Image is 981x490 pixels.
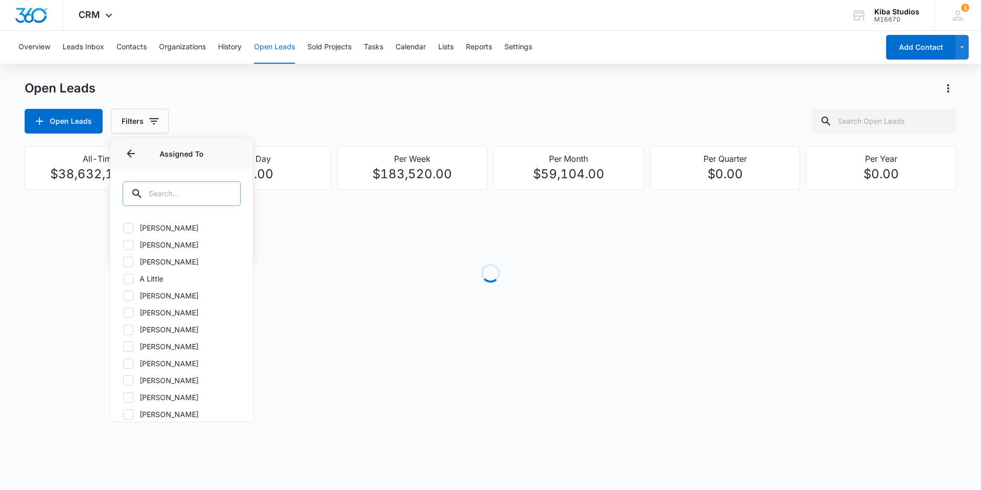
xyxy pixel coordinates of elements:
[123,222,241,233] label: [PERSON_NAME]
[31,165,168,183] p: $38,632,170.11
[813,153,950,165] p: Per Year
[344,153,481,165] p: Per Week
[218,31,242,64] button: History
[111,109,169,134] button: Filters
[940,80,956,97] button: Actions
[188,165,325,183] p: $0.00
[123,148,241,159] p: Assigned To
[961,4,969,12] div: notifications count
[657,165,794,183] p: $0.00
[25,81,95,96] h1: Open Leads
[123,256,241,267] label: [PERSON_NAME]
[874,16,919,23] div: account id
[79,9,100,20] span: CRM
[63,31,104,64] button: Leads Inbox
[504,31,532,64] button: Settings
[123,239,241,250] label: [PERSON_NAME]
[123,273,241,284] label: A Little
[812,109,956,134] input: Search Open Leads
[25,109,103,134] button: Open Leads
[961,4,969,12] span: 1
[159,31,206,64] button: Organizations
[123,307,241,318] label: [PERSON_NAME]
[123,290,241,301] label: [PERSON_NAME]
[123,324,241,335] label: [PERSON_NAME]
[116,31,147,64] button: Contacts
[123,358,241,369] label: [PERSON_NAME]
[500,165,637,183] p: $59,104.00
[123,341,241,352] label: [PERSON_NAME]
[500,153,637,165] p: Per Month
[466,31,492,64] button: Reports
[813,165,950,183] p: $0.00
[123,375,241,386] label: [PERSON_NAME]
[254,31,295,64] button: Open Leads
[886,35,955,60] button: Add Contact
[123,392,241,403] label: [PERSON_NAME]
[438,31,454,64] button: Lists
[874,8,919,16] div: account name
[123,181,241,206] input: Search...
[364,31,383,64] button: Tasks
[188,153,325,165] p: Per Day
[344,165,481,183] p: $183,520.00
[18,31,50,64] button: Overview
[657,153,794,165] p: Per Quarter
[31,153,168,165] p: All-Time
[396,31,426,64] button: Calendar
[307,31,351,64] button: Sold Projects
[123,409,241,420] label: [PERSON_NAME]
[123,145,139,162] button: Back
